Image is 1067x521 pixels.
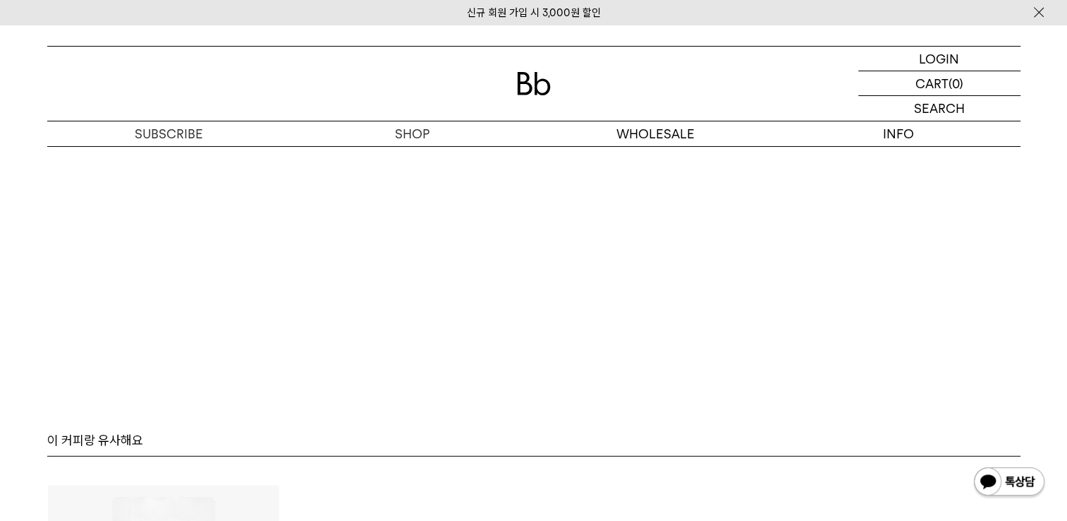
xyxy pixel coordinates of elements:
p: SEARCH [914,96,965,121]
p: (0) [949,71,963,95]
img: 로고 [517,72,551,95]
img: 카카오톡 채널 1:1 채팅 버튼 [973,466,1046,500]
a: SHOP [291,121,534,146]
p: 이 커피랑 유사해요 [47,432,143,449]
a: CART (0) [858,71,1020,96]
a: SUBSCRIBE [47,121,291,146]
p: INFO [777,121,1020,146]
p: WHOLESALE [534,121,777,146]
p: CART [915,71,949,95]
p: LOGIN [919,47,959,71]
a: 신규 회원 가입 시 3,000원 할인 [467,6,601,19]
a: LOGIN [858,47,1020,71]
